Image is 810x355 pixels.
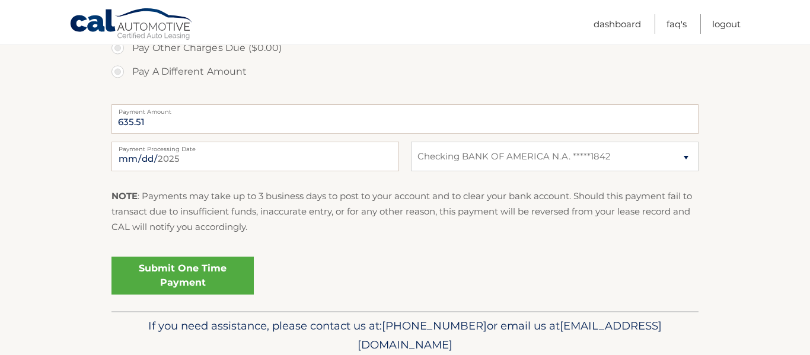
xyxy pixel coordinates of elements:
a: Logout [712,14,741,34]
label: Pay Other Charges Due ($0.00) [111,36,699,60]
label: Payment Processing Date [111,142,399,151]
label: Payment Amount [111,104,699,114]
input: Payment Date [111,142,399,171]
a: Dashboard [594,14,641,34]
p: If you need assistance, please contact us at: or email us at [119,316,691,354]
span: [EMAIL_ADDRESS][DOMAIN_NAME] [358,319,662,351]
p: : Payments may take up to 3 business days to post to your account and to clear your bank account.... [111,188,699,235]
a: FAQ's [667,14,687,34]
span: [PHONE_NUMBER] [382,319,487,332]
input: Payment Amount [111,104,699,134]
strong: NOTE [111,190,138,202]
a: Submit One Time Payment [111,257,254,295]
a: Cal Automotive [69,8,194,42]
label: Pay A Different Amount [111,60,699,84]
